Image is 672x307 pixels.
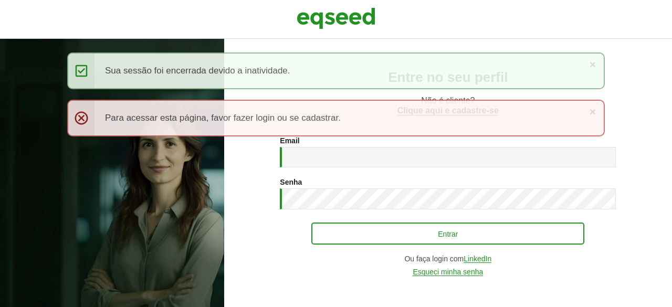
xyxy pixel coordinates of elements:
label: Senha [280,178,302,186]
a: Esqueci minha senha [413,268,483,276]
button: Entrar [311,223,584,245]
div: Ou faça login com [280,255,616,263]
a: × [590,106,596,117]
a: × [590,59,596,70]
a: LinkedIn [464,255,491,263]
div: Sua sessão foi encerrada devido a inatividade. [67,52,605,89]
img: EqSeed Logo [297,5,375,31]
div: Para acessar esta página, favor fazer login ou se cadastrar. [67,100,605,136]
